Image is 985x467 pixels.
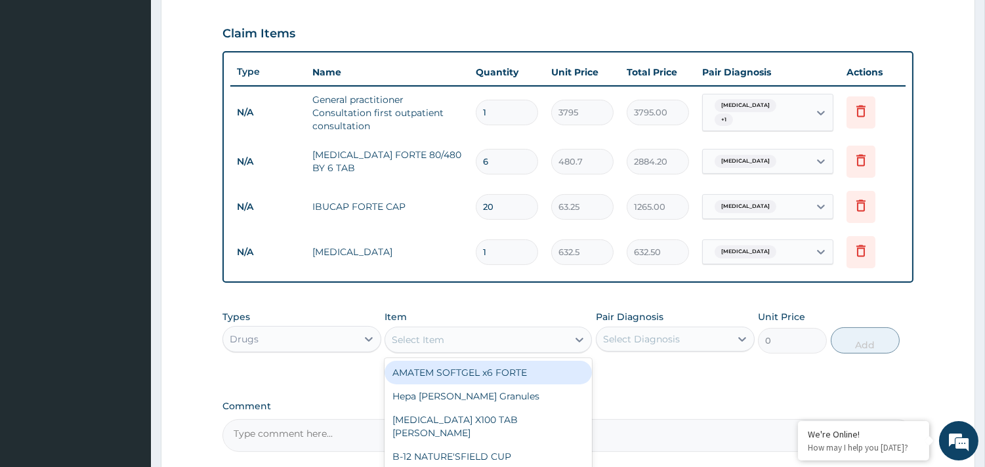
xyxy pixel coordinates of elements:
[840,59,906,85] th: Actions
[715,200,776,213] span: [MEDICAL_DATA]
[469,59,545,85] th: Quantity
[222,401,913,412] label: Comment
[24,66,53,98] img: d_794563401_company_1708531726252_794563401
[230,60,306,84] th: Type
[230,240,306,264] td: N/A
[620,59,696,85] th: Total Price
[306,239,469,265] td: [MEDICAL_DATA]
[758,310,805,323] label: Unit Price
[68,73,220,91] div: Chat with us now
[385,310,407,323] label: Item
[222,312,250,323] label: Types
[306,193,469,220] td: IBUCAP FORTE CAP
[306,87,469,139] td: General practitioner Consultation first outpatient consultation
[215,7,247,38] div: Minimize live chat window
[222,27,295,41] h3: Claim Items
[7,320,250,366] textarea: Type your message and hit 'Enter'
[76,146,181,279] span: We're online!
[808,442,919,453] p: How may I help you today?
[385,384,592,408] div: Hepa [PERSON_NAME] Granules
[230,100,306,125] td: N/A
[385,361,592,384] div: AMATEM SOFTGEL x6 FORTE
[230,150,306,174] td: N/A
[808,428,919,440] div: We're Online!
[306,142,469,181] td: [MEDICAL_DATA] FORTE 80/480 BY 6 TAB
[715,113,733,127] span: + 1
[831,327,900,354] button: Add
[603,333,680,346] div: Select Diagnosis
[230,195,306,219] td: N/A
[715,245,776,258] span: [MEDICAL_DATA]
[392,333,444,346] div: Select Item
[715,155,776,168] span: [MEDICAL_DATA]
[385,408,592,445] div: [MEDICAL_DATA] X100 TAB [PERSON_NAME]
[545,59,620,85] th: Unit Price
[306,59,469,85] th: Name
[715,99,776,112] span: [MEDICAL_DATA]
[696,59,840,85] th: Pair Diagnosis
[596,310,663,323] label: Pair Diagnosis
[230,333,259,346] div: Drugs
